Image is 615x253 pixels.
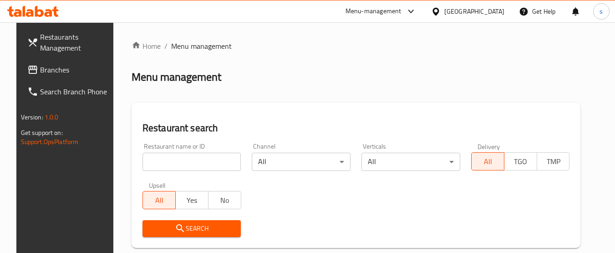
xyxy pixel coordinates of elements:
a: Restaurants Management [20,26,119,59]
a: Home [132,41,161,52]
label: Delivery [478,143,500,150]
input: Search for restaurant name or ID.. [142,153,241,171]
div: All [361,153,460,171]
span: Menu management [171,41,232,52]
label: Upsell [149,182,166,188]
div: All [252,153,351,171]
li: / [164,41,168,52]
span: TGO [508,155,534,168]
span: Search Branch Phone [40,86,112,97]
button: All [471,152,504,170]
button: TMP [537,152,570,170]
a: Search Branch Phone [20,81,119,103]
div: [GEOGRAPHIC_DATA] [444,6,504,16]
span: s [600,6,603,16]
span: TMP [541,155,566,168]
h2: Menu management [132,70,221,84]
span: All [147,194,172,207]
button: All [142,191,176,209]
button: No [208,191,241,209]
span: Search [150,223,234,234]
span: Get support on: [21,127,63,139]
a: Support.OpsPlatform [21,136,79,148]
button: Yes [175,191,208,209]
span: No [212,194,238,207]
h2: Restaurant search [142,121,570,135]
button: Search [142,220,241,237]
span: 1.0.0 [45,111,59,123]
span: Yes [179,194,205,207]
span: Branches [40,64,112,75]
div: Menu-management [346,6,402,17]
span: Version: [21,111,43,123]
button: TGO [504,152,537,170]
a: Branches [20,59,119,81]
span: All [475,155,501,168]
span: Restaurants Management [40,31,112,53]
nav: breadcrumb [132,41,581,52]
